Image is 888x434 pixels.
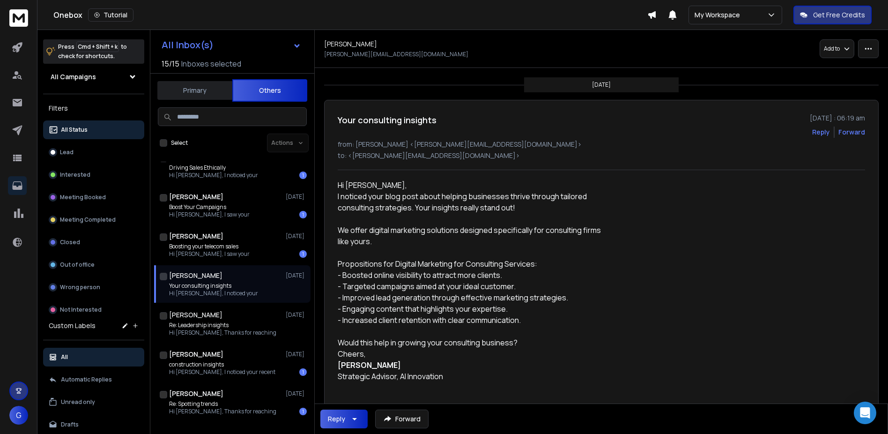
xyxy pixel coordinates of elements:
button: Drafts [43,415,144,434]
div: 1 [299,368,307,376]
h1: [PERSON_NAME] [324,39,377,49]
button: G [9,406,28,425]
h1: [PERSON_NAME] [169,350,223,359]
p: Closed [60,239,80,246]
div: Reply [328,414,345,424]
p: Not Interested [60,306,102,314]
button: Reply [320,410,368,428]
button: Get Free Credits [793,6,872,24]
p: All Status [61,126,88,134]
button: Wrong person [43,278,144,297]
h1: [PERSON_NAME] [169,271,222,280]
button: Unread only [43,393,144,412]
h3: Inboxes selected [181,58,241,69]
p: Drafts [61,421,79,428]
button: Primary [157,80,232,101]
button: Closed [43,233,144,252]
button: Meeting Completed [43,210,144,229]
p: [DATE] [286,232,307,240]
button: Lead [43,143,144,162]
p: Unread only [61,398,95,406]
h1: [PERSON_NAME] [169,232,223,241]
p: Hi [PERSON_NAME], I noticed your recent [169,368,275,376]
h1: [PERSON_NAME] [169,192,223,202]
p: Hi [PERSON_NAME], I noticed your [169,172,258,179]
span: Cmd + Shift + k [76,41,119,52]
p: Add to [824,45,840,52]
div: Forward [838,127,865,137]
div: 1 [299,211,307,218]
p: Wrong person [60,284,100,291]
h1: [PERSON_NAME] [169,310,222,320]
button: Tutorial [88,8,133,22]
p: Boost Your Campaigns [169,203,250,211]
p: [PERSON_NAME][EMAIL_ADDRESS][DOMAIN_NAME] [324,51,468,58]
button: Interested [43,165,144,184]
p: All [61,353,68,361]
button: Reply [812,127,830,137]
p: construction insights [169,361,275,368]
p: [DATE] : 06:19 am [810,113,865,123]
p: Lead [60,149,74,156]
h1: All Inbox(s) [162,40,214,50]
p: Hi [PERSON_NAME], I noticed your [169,290,258,297]
p: Get Free Credits [813,10,865,20]
div: Open Intercom Messenger [854,402,876,424]
p: My Workspace [695,10,744,20]
p: Boosting your telecom sales [169,243,250,250]
p: Meeting Completed [60,216,116,224]
h3: Custom Labels [49,321,96,330]
h1: Your consulting insights [338,113,437,127]
p: [DATE] [286,390,307,397]
p: Meeting Booked [60,194,106,201]
p: Hi [PERSON_NAME], Thanks for reaching [169,329,276,337]
p: Re: Spotting trends [169,400,276,408]
button: Others [232,79,307,102]
div: 1 [299,250,307,258]
h3: Filters [43,102,144,115]
p: [DATE] [286,351,307,358]
div: 1 [299,408,307,415]
p: Automatic Replies [61,376,112,383]
p: Interested [60,171,90,179]
p: from: [PERSON_NAME] <[PERSON_NAME][EMAIL_ADDRESS][DOMAIN_NAME]> [338,140,865,149]
p: [DATE] [592,81,611,89]
button: All [43,348,144,367]
h1: [PERSON_NAME] [169,389,223,398]
p: Out of office [60,261,95,269]
label: Select [171,139,188,147]
p: [DATE] [286,193,307,201]
button: Forward [375,410,429,428]
p: Re: Leadership insights [169,322,276,329]
button: All Inbox(s) [154,36,309,54]
strong: [PERSON_NAME] [338,360,401,370]
p: [DATE] [286,311,307,319]
p: Hi [PERSON_NAME], I saw your [169,211,250,218]
button: Out of office [43,255,144,274]
button: Automatic Replies [43,370,144,389]
p: Press to check for shortcuts. [58,42,127,61]
h1: All Campaigns [51,72,96,82]
button: All Status [43,120,144,139]
span: 15 / 15 [162,58,179,69]
p: to: <[PERSON_NAME][EMAIL_ADDRESS][DOMAIN_NAME]> [338,151,865,160]
div: 1 [299,172,307,179]
p: Hi [PERSON_NAME], I saw your [169,250,250,258]
div: Onebox [53,8,647,22]
p: [DATE] [286,272,307,279]
p: Driving Sales Ethically [169,164,258,172]
button: All Campaigns [43,67,144,86]
button: Not Interested [43,300,144,319]
p: Hi [PERSON_NAME], Thanks for reaching [169,408,276,415]
button: Meeting Booked [43,188,144,207]
p: Your consulting insights [169,282,258,290]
